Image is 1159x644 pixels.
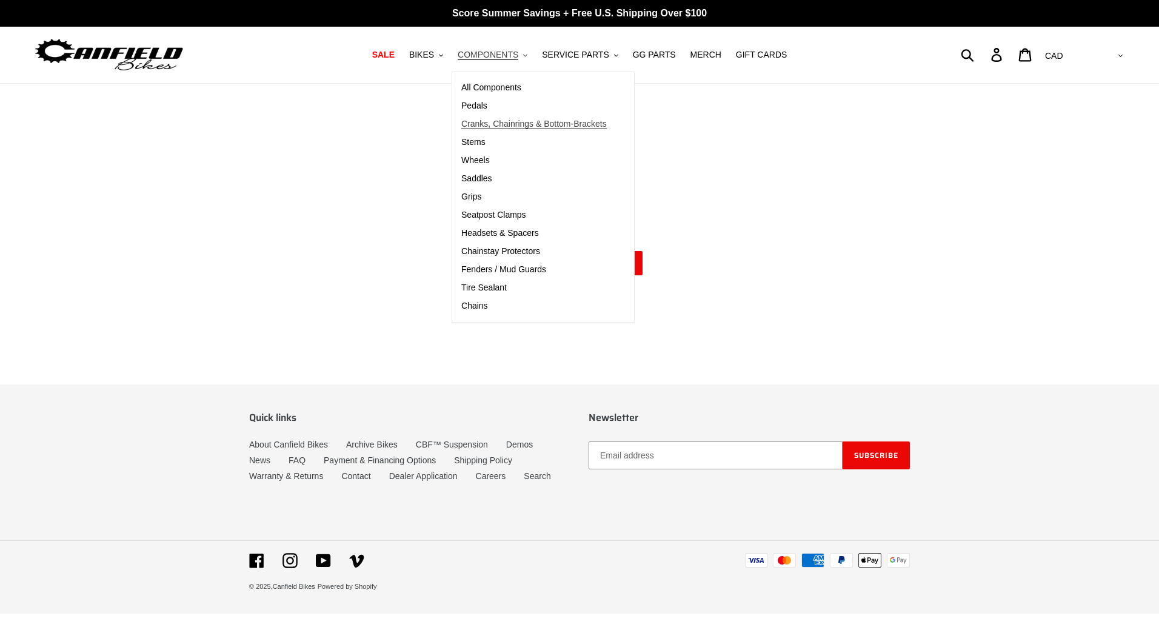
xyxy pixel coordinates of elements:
[854,449,898,461] span: Subscribe
[684,47,727,63] a: MERCH
[33,36,185,74] img: Canfield Bikes
[318,583,377,590] a: Powered by Shopify
[452,206,616,224] a: Seatpost Clamps
[542,50,609,60] span: SERVICE PARTS
[461,82,521,93] span: All Components
[389,471,458,481] a: Dealer Application
[461,210,526,220] span: Seatpost Clamps
[461,246,540,257] span: Chainstay Protectors
[452,115,616,133] a: Cranks, Chainrings & Bottom-Brackets
[346,440,398,449] a: Archive Bikes
[690,50,721,60] span: MERCH
[736,50,787,60] span: GIFT CARDS
[730,47,793,63] a: GIFT CARDS
[452,170,616,188] a: Saddles
[589,412,910,423] p: Newsletter
[461,228,539,238] span: Headsets & Spacers
[454,455,512,465] a: Shipping Policy
[282,193,877,216] h1: Your Cart
[372,50,395,60] span: SALE
[289,455,306,465] a: FAQ
[452,47,533,63] button: COMPONENTS
[461,119,607,129] span: Cranks, Chainrings & Bottom-Brackets
[452,243,616,261] a: Chainstay Protectors
[461,192,481,202] span: Grips
[249,583,315,590] small: © 2025,
[461,173,492,184] span: Saddles
[249,471,323,481] a: Warranty & Returns
[476,471,506,481] a: Careers
[452,261,616,279] a: Fenders / Mud Guards
[461,301,488,311] span: Chains
[452,188,616,206] a: Grips
[452,224,616,243] a: Headsets & Spacers
[249,412,570,423] p: Quick links
[524,471,550,481] a: Search
[461,137,486,147] span: Stems
[341,471,370,481] a: Contact
[249,440,328,449] a: About Canfield Bikes
[452,279,616,297] a: Tire Sealant
[633,50,676,60] span: GG PARTS
[452,133,616,152] a: Stems
[967,41,998,68] input: Search
[461,264,546,275] span: Fenders / Mud Guards
[282,226,877,239] p: Your cart is currently empty.
[452,79,616,97] a: All Components
[273,583,315,590] a: Canfield Bikes
[452,297,616,315] a: Chains
[403,47,449,63] button: BIKES
[324,455,436,465] a: Payment & Financing Options
[416,440,488,449] a: CBF™ Suspension
[366,47,401,63] a: SALE
[461,101,487,111] span: Pedals
[452,97,616,115] a: Pedals
[843,441,910,469] button: Subscribe
[627,47,682,63] a: GG PARTS
[249,455,270,465] a: News
[536,47,624,63] button: SERVICE PARTS
[461,155,490,166] span: Wheels
[409,50,434,60] span: BIKES
[506,440,533,449] a: Demos
[461,283,507,293] span: Tire Sealant
[589,441,843,469] input: Email address
[458,50,518,60] span: COMPONENTS
[452,152,616,170] a: Wheels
